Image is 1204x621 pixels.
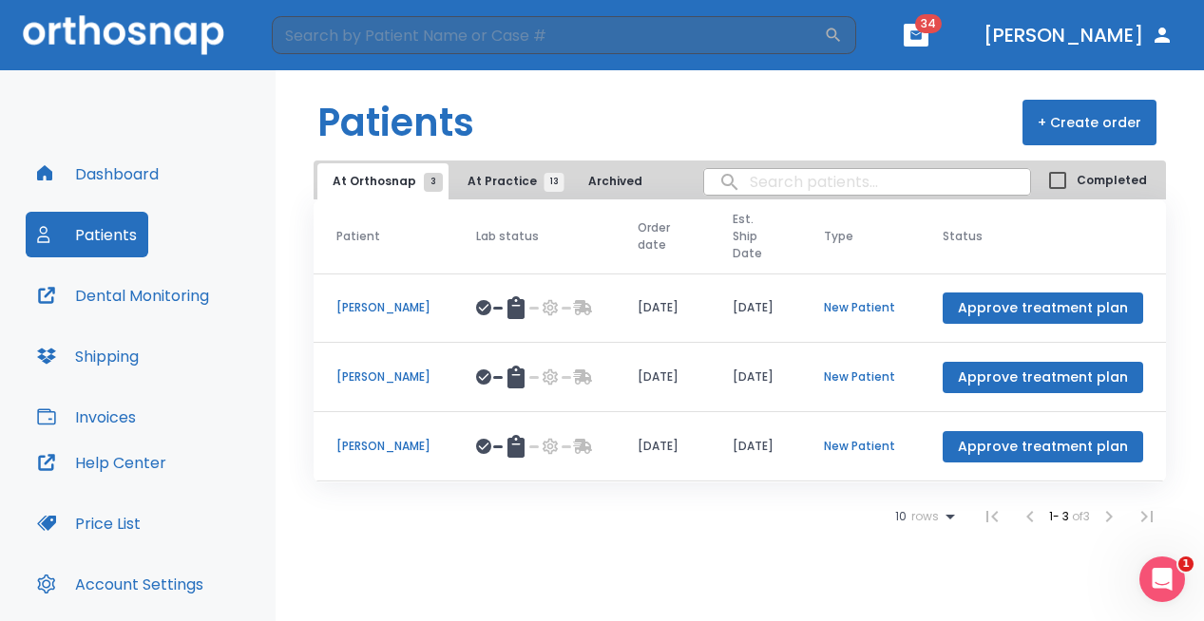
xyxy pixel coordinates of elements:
[710,343,802,412] td: [DATE]
[23,15,224,54] img: Orthosnap
[710,273,802,343] td: [DATE]
[895,510,907,523] span: 10
[26,394,147,440] button: Invoices
[1049,508,1072,524] span: 1 - 3
[943,292,1143,324] button: Approve treatment plan
[476,228,539,245] span: Lab status
[915,14,942,33] span: 34
[943,431,1143,462] button: Approve treatment plan
[26,212,148,257] button: Patients
[26,333,150,379] button: Shipping
[615,412,710,481] td: [DATE]
[1072,508,1090,524] span: of 3
[336,368,430,386] p: [PERSON_NAME]
[824,368,897,386] p: New Patient
[907,510,939,523] span: rows
[317,163,650,199] div: tabs
[1139,556,1185,602] iframe: Intercom live chat
[26,151,170,197] button: Dashboard
[943,228,983,245] span: Status
[1077,172,1147,189] span: Completed
[26,500,152,546] button: Price List
[710,412,802,481] td: [DATE]
[272,16,824,54] input: Search by Patient Name or Case #
[733,211,766,262] span: Est. Ship Date
[615,273,710,343] td: [DATE]
[615,343,710,412] td: [DATE]
[26,273,220,318] button: Dental Monitoring
[824,228,853,245] span: Type
[943,362,1143,393] button: Approve treatment plan
[1022,100,1156,145] button: + Create order
[333,173,433,190] span: At Orthosnap
[704,163,1030,200] input: search
[824,438,897,455] p: New Patient
[26,440,178,485] button: Help Center
[26,561,215,607] button: Account Settings
[976,18,1181,52] button: [PERSON_NAME]
[336,228,380,245] span: Patient
[545,173,564,192] span: 13
[650,173,669,192] span: 3
[468,173,554,190] span: At Practice
[588,173,659,190] span: Archived
[638,219,674,254] span: Order date
[1178,556,1194,572] span: 1
[424,173,443,192] span: 3
[336,299,430,316] p: [PERSON_NAME]
[336,438,430,455] p: [PERSON_NAME]
[824,299,897,316] p: New Patient
[317,94,474,151] h1: Patients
